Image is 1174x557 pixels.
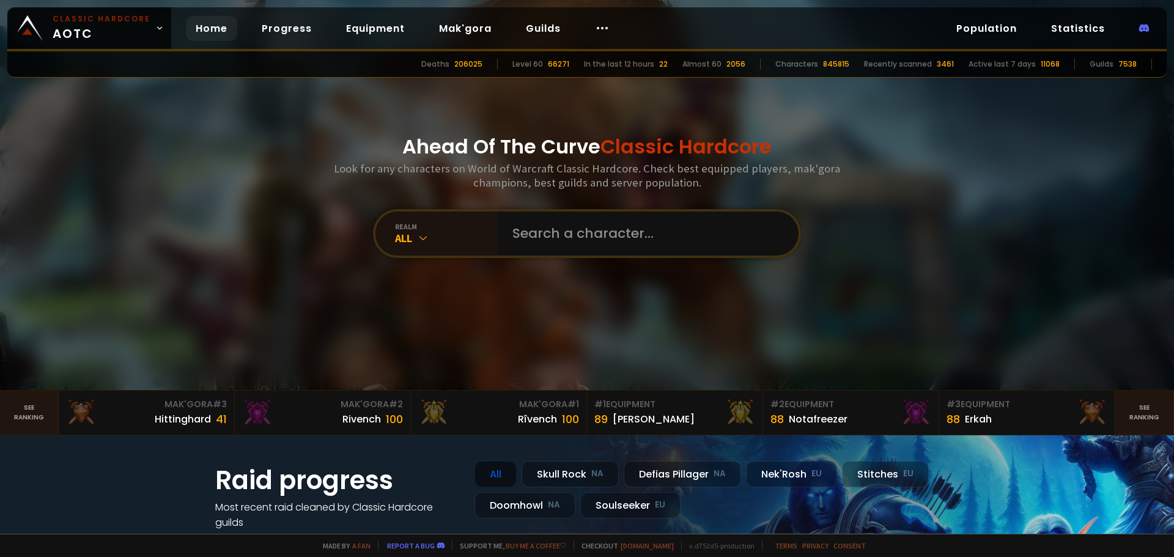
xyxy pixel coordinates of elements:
[59,391,235,435] a: Mak'Gora#3Hittinghard41
[770,411,784,427] div: 88
[947,398,1107,411] div: Equipment
[548,59,569,70] div: 66271
[522,461,619,487] div: Skull Rock
[53,13,150,43] span: AOTC
[474,461,517,487] div: All
[1118,59,1137,70] div: 7538
[252,16,322,41] a: Progress
[429,16,501,41] a: Mak'gora
[7,7,171,49] a: Classic HardcoreAOTC
[1041,59,1060,70] div: 11068
[969,59,1036,70] div: Active last 7 days
[811,468,822,480] small: EU
[746,461,837,487] div: Nek'Rosh
[352,541,371,550] a: a fan
[216,411,227,427] div: 41
[965,411,992,427] div: Erkah
[939,391,1115,435] a: #3Equipment88Erkah
[659,59,668,70] div: 22
[613,411,695,427] div: [PERSON_NAME]
[342,411,381,427] div: Rivench
[770,398,931,411] div: Equipment
[864,59,932,70] div: Recently scanned
[186,16,237,41] a: Home
[594,398,755,411] div: Equipment
[215,461,460,500] h1: Raid progress
[1115,391,1174,435] a: Seeranking
[66,398,227,411] div: Mak'Gora
[215,500,460,530] h4: Most recent raid cleaned by Classic Hardcore guilds
[474,492,575,518] div: Doomhowl
[947,398,961,410] span: # 3
[789,411,847,427] div: Notafreezer
[594,411,608,427] div: 89
[452,541,566,550] span: Support me,
[548,499,560,511] small: NA
[775,59,818,70] div: Characters
[454,59,482,70] div: 206025
[621,541,674,550] a: [DOMAIN_NAME]
[518,411,557,427] div: Rîvench
[316,541,371,550] span: Made by
[574,541,674,550] span: Checkout
[587,391,763,435] a: #1Equipment89[PERSON_NAME]
[516,16,570,41] a: Guilds
[389,398,403,410] span: # 2
[763,391,939,435] a: #2Equipment88Notafreezer
[235,391,411,435] a: Mak'Gora#2Rivench100
[386,411,403,427] div: 100
[567,398,579,410] span: # 1
[591,468,604,480] small: NA
[833,541,866,550] a: Consent
[329,161,845,190] h3: Look for any characters on World of Warcraft Classic Hardcore. Check best equipped players, mak'g...
[562,411,579,427] div: 100
[215,531,295,545] a: See all progress
[584,59,654,70] div: In the last 12 hours
[947,411,960,427] div: 88
[1041,16,1115,41] a: Statistics
[402,132,772,161] h1: Ahead Of The Curve
[594,398,606,410] span: # 1
[624,461,741,487] div: Defias Pillager
[903,468,914,480] small: EU
[726,59,745,70] div: 2056
[213,398,227,410] span: # 3
[823,59,849,70] div: 845815
[681,541,755,550] span: v. d752d5 - production
[937,59,954,70] div: 3461
[580,492,681,518] div: Soulseeker
[512,59,543,70] div: Level 60
[387,541,435,550] a: Report a bug
[395,231,498,245] div: All
[155,411,211,427] div: Hittinghard
[242,398,403,411] div: Mak'Gora
[682,59,722,70] div: Almost 60
[53,13,150,24] small: Classic Hardcore
[421,59,449,70] div: Deaths
[842,461,929,487] div: Stitches
[655,499,665,511] small: EU
[802,541,829,550] a: Privacy
[947,16,1027,41] a: Population
[600,133,772,160] span: Classic Hardcore
[714,468,726,480] small: NA
[395,222,498,231] div: realm
[418,398,579,411] div: Mak'Gora
[411,391,587,435] a: Mak'Gora#1Rîvench100
[505,212,784,256] input: Search a character...
[775,541,797,550] a: Terms
[770,398,785,410] span: # 2
[336,16,415,41] a: Equipment
[506,541,566,550] a: Buy me a coffee
[1090,59,1113,70] div: Guilds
